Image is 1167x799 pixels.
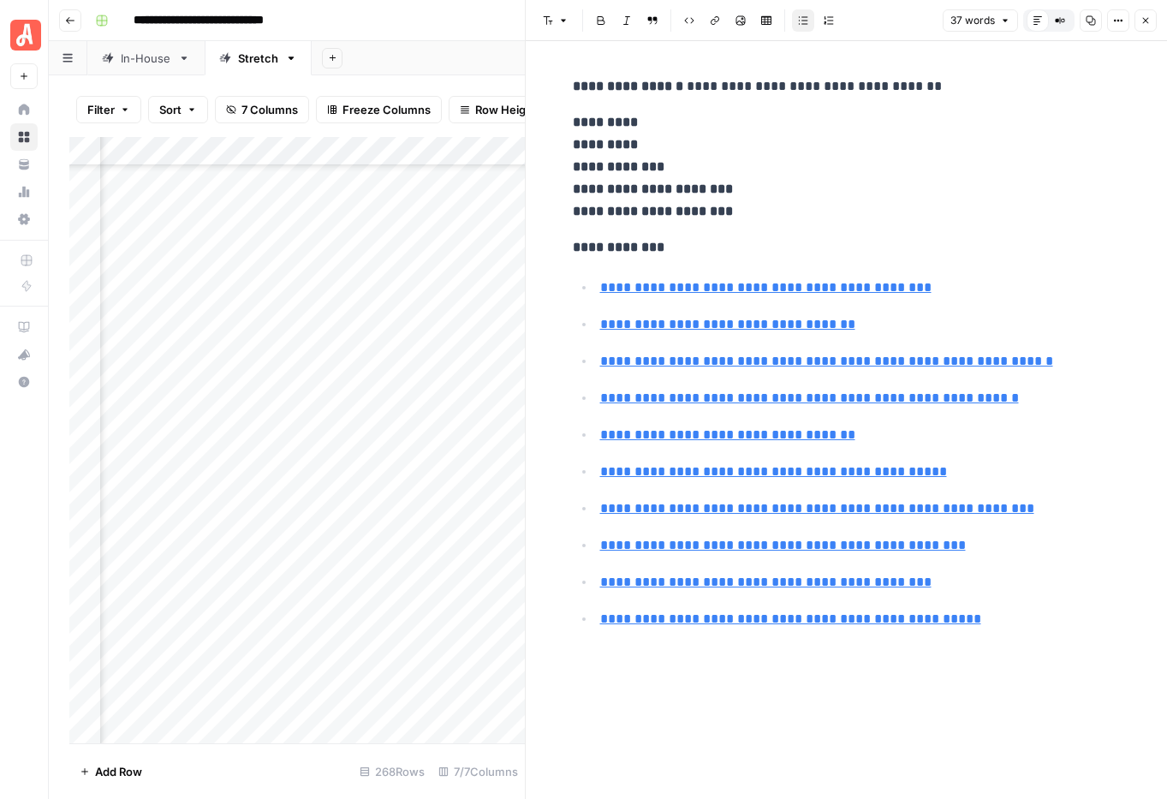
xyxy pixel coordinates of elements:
[353,758,432,785] div: 268 Rows
[10,313,38,341] a: AirOps Academy
[475,101,537,118] span: Row Height
[10,14,38,57] button: Workspace: Angi
[449,96,548,123] button: Row Height
[10,206,38,233] a: Settings
[10,368,38,396] button: Help + Support
[342,101,431,118] span: Freeze Columns
[87,101,115,118] span: Filter
[95,763,142,780] span: Add Row
[10,20,41,51] img: Angi Logo
[121,50,171,67] div: In-House
[205,41,312,75] a: Stretch
[76,96,141,123] button: Filter
[215,96,309,123] button: 7 Columns
[10,151,38,178] a: Your Data
[87,41,205,75] a: In-House
[69,758,152,785] button: Add Row
[159,101,182,118] span: Sort
[950,13,995,28] span: 37 words
[241,101,298,118] span: 7 Columns
[943,9,1018,32] button: 37 words
[10,178,38,206] a: Usage
[11,342,37,367] div: What's new?
[10,341,38,368] button: What's new?
[316,96,442,123] button: Freeze Columns
[148,96,208,123] button: Sort
[10,96,38,123] a: Home
[432,758,525,785] div: 7/7 Columns
[238,50,278,67] div: Stretch
[10,123,38,151] a: Browse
